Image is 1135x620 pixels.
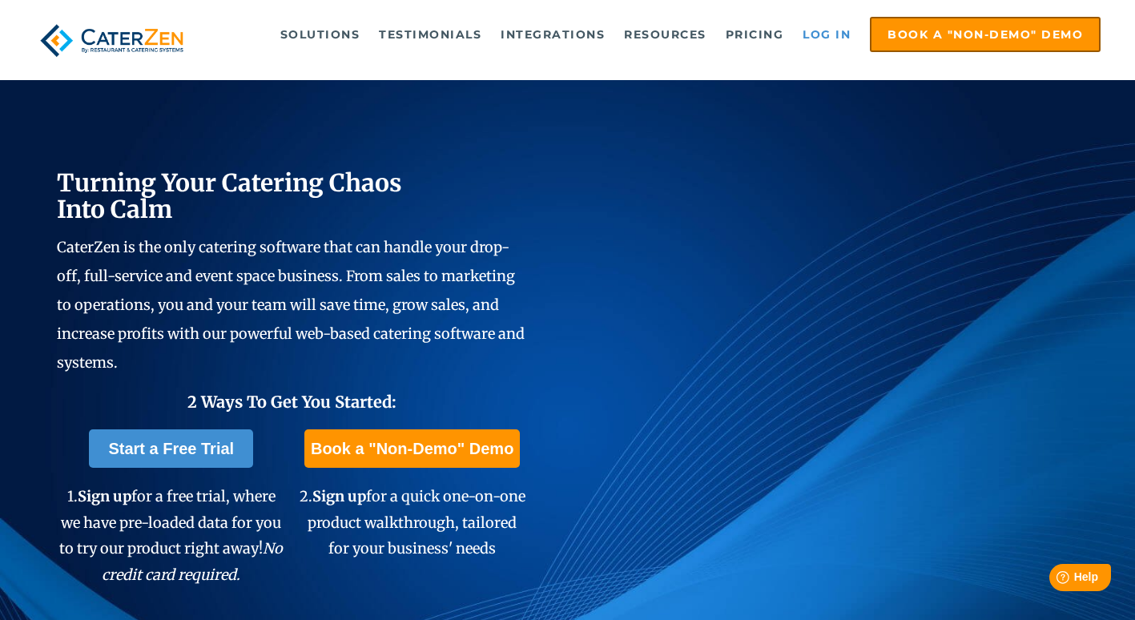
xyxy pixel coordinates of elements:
a: Resources [616,18,714,50]
span: 2. for a quick one-on-one product walkthrough, tailored for your business' needs [300,487,525,558]
span: 2 Ways To Get You Started: [187,392,396,412]
em: No credit card required. [102,539,283,583]
div: Navigation Menu [216,17,1101,52]
span: Turning Your Catering Chaos Into Calm [57,167,402,224]
a: Integrations [493,18,613,50]
img: caterzen [34,17,190,64]
a: Testimonials [371,18,489,50]
span: 1. for a free trial, where we have pre-loaded data for you to try our product right away! [59,487,283,583]
a: Solutions [272,18,368,50]
a: Book a "Non-Demo" Demo [304,429,520,468]
a: Start a Free Trial [89,429,253,468]
iframe: Help widget launcher [992,558,1117,602]
a: Book a "Non-Demo" Demo [870,17,1101,52]
span: Sign up [78,487,131,505]
span: Sign up [312,487,366,505]
a: Log in [795,18,859,50]
a: Pricing [718,18,792,50]
span: CaterZen is the only catering software that can handle your drop-off, full-service and event spac... [57,238,525,372]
